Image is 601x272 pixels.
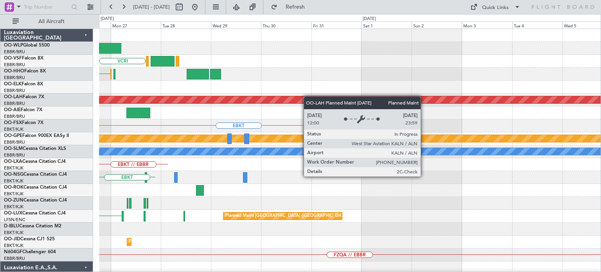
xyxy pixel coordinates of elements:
a: OO-GPEFalcon 900EX EASy II [4,133,69,138]
a: OO-HHOFalcon 8X [4,69,46,74]
span: OO-FSX [4,121,22,125]
a: EBBR/BRU [4,113,25,119]
span: OO-LXA [4,159,22,164]
a: EBBR/BRU [4,75,25,81]
span: OO-LAH [4,95,23,99]
span: OO-ELK [4,82,22,86]
a: OO-NSGCessna Citation CJ4 [4,172,67,177]
span: OO-ZUN [4,198,23,203]
div: Sat 1 [362,22,412,29]
div: Thu 30 [261,22,311,29]
div: Planned Maint Kortrijk-[GEOGRAPHIC_DATA] [129,236,220,248]
a: EBBR/BRU [4,256,25,261]
div: Wed 29 [211,22,261,29]
a: EBBR/BRU [4,88,25,94]
span: D-IBLU [4,224,19,229]
span: OO-WLP [4,43,23,48]
div: Planned Maint [GEOGRAPHIC_DATA] ([GEOGRAPHIC_DATA]) [225,210,349,222]
a: EBKT/KJK [4,165,23,171]
a: EBBR/BRU [4,139,25,145]
span: OO-SLM [4,146,23,151]
button: Refresh [267,1,314,13]
a: OO-LAHFalcon 7X [4,95,44,99]
div: Sun 2 [412,22,462,29]
button: All Aircraft [9,15,85,28]
span: OO-GPE [4,133,22,138]
div: Mon 27 [111,22,161,29]
a: EBBR/BRU [4,101,25,106]
a: EBKT/KJK [4,126,23,132]
a: OO-SLMCessna Citation XLS [4,146,66,151]
span: OO-AIE [4,108,21,112]
span: OO-LUX [4,211,22,216]
span: OO-NSG [4,172,23,177]
span: OO-JID [4,237,20,241]
span: Refresh [279,4,312,10]
div: Tue 4 [512,22,562,29]
span: All Aircraft [20,19,83,24]
div: [DATE] [101,16,114,22]
a: OO-AIEFalcon 7X [4,108,42,112]
span: OO-HHO [4,69,24,74]
div: Fri 31 [311,22,362,29]
span: OO-ROK [4,185,23,190]
a: EBBR/BRU [4,62,25,68]
div: Mon 3 [462,22,512,29]
a: OO-JIDCessna CJ1 525 [4,237,55,241]
div: Quick Links [482,4,509,12]
a: OO-ELKFalcon 8X [4,82,43,86]
a: LFSN/ENC [4,217,25,223]
a: EBKT/KJK [4,178,23,184]
a: N604GFChallenger 604 [4,250,56,254]
div: Tue 28 [161,22,211,29]
a: OO-VSFFalcon 8X [4,56,43,61]
a: EBKT/KJK [4,243,23,249]
a: OO-ZUNCessna Citation CJ4 [4,198,67,203]
button: Quick Links [466,1,524,13]
a: EBKT/KJK [4,230,23,236]
div: [DATE] [363,16,376,22]
a: OO-LXACessna Citation CJ4 [4,159,66,164]
span: OO-VSF [4,56,22,61]
a: EBBR/BRU [4,152,25,158]
a: D-IBLUCessna Citation M2 [4,224,61,229]
a: OO-WLPGlobal 5500 [4,43,50,48]
span: N604GF [4,250,22,254]
a: OO-LUXCessna Citation CJ4 [4,211,66,216]
a: EBKT/KJK [4,191,23,197]
span: [DATE] - [DATE] [133,4,170,11]
a: OO-FSXFalcon 7X [4,121,43,125]
a: EBKT/KJK [4,204,23,210]
a: EBBR/BRU [4,49,25,55]
input: Trip Number [24,1,69,13]
a: OO-ROKCessna Citation CJ4 [4,185,67,190]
